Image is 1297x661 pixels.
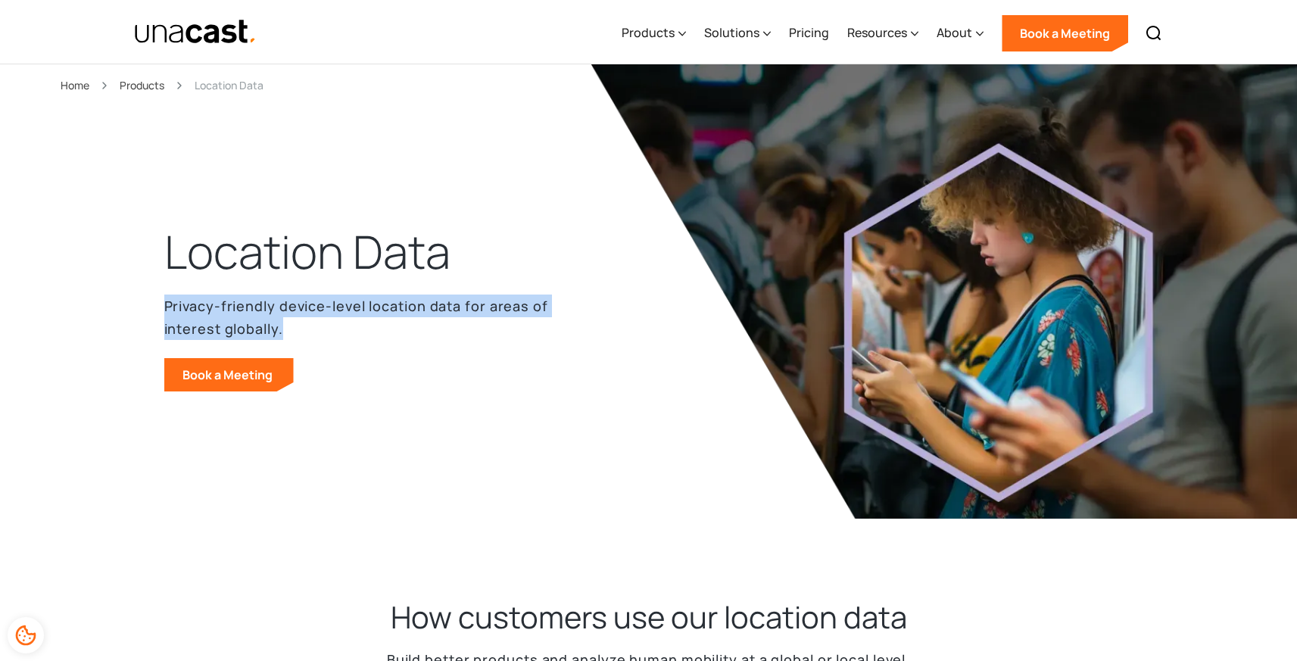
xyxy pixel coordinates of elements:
a: Pricing [789,2,829,64]
div: Products [622,23,675,42]
img: Unacast text logo [134,19,257,45]
div: About [937,23,972,42]
a: home [134,19,257,45]
div: Solutions [704,23,759,42]
a: Home [61,76,89,94]
div: Solutions [704,2,771,64]
h1: Location Data [164,222,451,282]
a: Book a Meeting [164,358,294,391]
div: Location Data [195,76,263,94]
a: Products [120,76,164,94]
div: About [937,2,984,64]
div: Resources [847,2,918,64]
h2: How customers use our location data [391,597,907,637]
a: Book a Meeting [1002,15,1128,51]
img: Search icon [1145,24,1163,42]
div: Resources [847,23,907,42]
div: Products [622,2,686,64]
div: Cookie Preferences [8,617,44,653]
p: Privacy-friendly device-level location data for areas of interest globally. [164,295,558,340]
